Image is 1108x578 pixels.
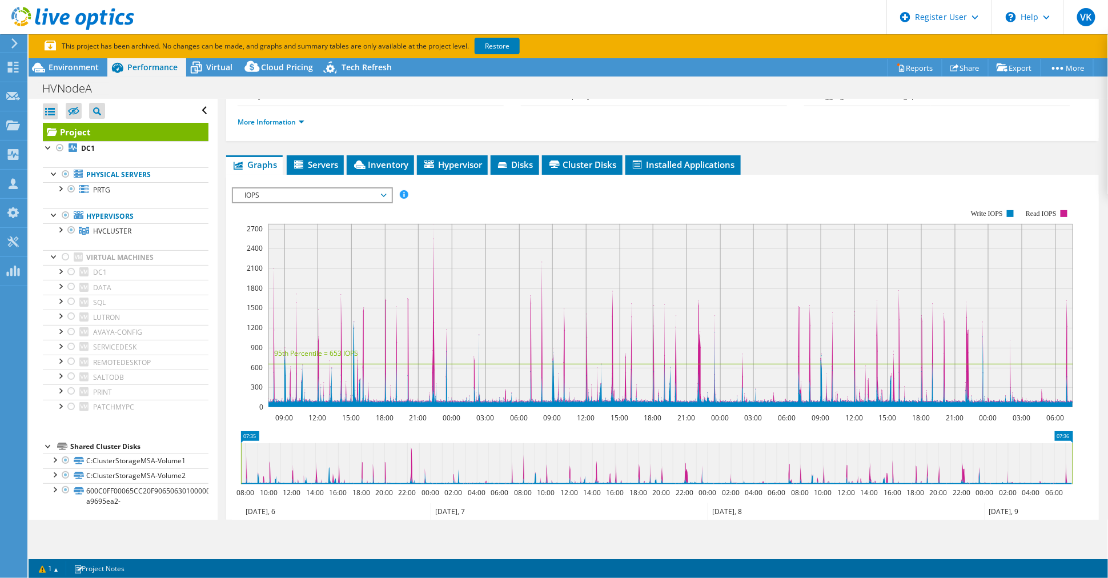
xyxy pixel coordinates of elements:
text: 18:00 [352,488,370,497]
text: 20:00 [929,488,947,497]
span: PRTG [93,185,110,195]
text: 2100 [247,263,263,273]
text: 02:00 [722,488,740,497]
a: PRINT [43,384,208,399]
text: 00:00 [975,488,993,497]
text: 06:00 [768,488,785,497]
span: DATA [93,283,111,292]
span: Performance [127,62,178,73]
a: Project [43,123,208,141]
svg: \n [1006,12,1016,22]
a: SERVICEDESK [43,340,208,355]
a: PRTG [43,182,208,197]
text: 10:00 [537,488,555,497]
text: 12:00 [560,488,578,497]
span: HVCLUSTER [93,226,131,236]
text: 04:00 [1022,488,1039,497]
a: Reports [888,59,942,77]
text: 18:00 [906,488,924,497]
text: 18:00 [644,413,661,423]
a: C:ClusterStorageMSA-Volume2 [43,468,208,483]
span: Cluster Disks [548,159,617,170]
div: Shared Cluster Disks [70,440,208,453]
text: 09:00 [543,413,561,423]
text: 16:00 [884,488,901,497]
span: Virtual [206,62,232,73]
b: DC1 [81,143,95,153]
text: 21:00 [946,413,964,423]
span: Cloud Pricing [261,62,313,73]
text: 300 [251,382,263,392]
span: PATCHMYPC [93,402,134,412]
span: SALTODB [93,372,124,382]
span: Hypervisor [423,159,482,170]
text: 18:00 [912,413,930,423]
a: 600C0FF00065CC20F906506301000000-a9695ea2- [43,483,208,508]
text: 06:00 [510,413,528,423]
span: Inventory [352,159,408,170]
a: 1 [31,561,66,576]
a: DATA [43,280,208,295]
span: Tech Refresh [342,62,392,73]
span: IOPS [239,188,386,202]
text: 08:00 [791,488,809,497]
text: 22:00 [398,488,416,497]
text: 12:00 [845,413,863,423]
text: 14:00 [306,488,324,497]
text: 02:00 [999,488,1017,497]
text: 10:00 [814,488,832,497]
text: 22:00 [676,488,693,497]
text: 06:00 [778,413,796,423]
text: 06:00 [491,488,508,497]
b: 0 KB/s [931,91,952,101]
text: 12:00 [308,413,326,423]
span: DC1 [93,267,107,277]
span: Installed Applications [631,159,735,170]
text: 02:00 [444,488,462,497]
text: 0 [259,402,263,412]
a: More Information [238,117,304,127]
text: 00:00 [698,488,716,497]
text: 04:00 [745,488,762,497]
text: Write IOPS [971,210,1003,218]
text: 12:00 [837,488,855,497]
text: 03:00 [476,413,494,423]
a: Virtual Machines [43,250,208,265]
a: C:ClusterStorageMSA-Volume1 [43,453,208,468]
text: 04:00 [468,488,485,497]
text: 16:00 [606,488,624,497]
span: AVAYA-CONFIG [93,327,142,337]
text: 14:00 [860,488,878,497]
span: LUTRON [93,312,120,322]
text: 12:00 [577,413,595,423]
a: Share [942,59,989,77]
text: 1500 [247,303,263,312]
span: SQL [93,298,106,307]
text: 00:00 [421,488,439,497]
text: 900 [251,343,263,352]
text: 1200 [247,323,263,332]
span: SERVICEDESK [93,342,137,352]
p: This project has been archived. No changes can be made, and graphs and summary tables are only av... [45,40,604,53]
text: 00:00 [443,413,460,423]
a: SALTODB [43,370,208,384]
a: More [1041,59,1094,77]
span: Graphs [232,159,277,170]
a: Hypervisors [43,208,208,223]
text: 08:00 [236,488,254,497]
span: REMOTEDESKTOP [93,358,151,367]
a: AVAYA-CONFIG [43,325,208,340]
b: 13.89 TiB [709,91,739,101]
a: HVCLUSTER [43,223,208,238]
text: 03:00 [744,413,762,423]
text: 95th Percentile = 653 IOPS [274,348,358,358]
text: 16:00 [329,488,347,497]
text: 21:00 [677,413,695,423]
text: 20:00 [375,488,393,497]
text: 600 [251,363,263,372]
h1: HVNodeA [37,82,110,95]
text: 06:00 [1046,413,1064,423]
a: SQL [43,295,208,310]
a: LUTRON [43,310,208,324]
text: Read IOPS [1026,210,1057,218]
